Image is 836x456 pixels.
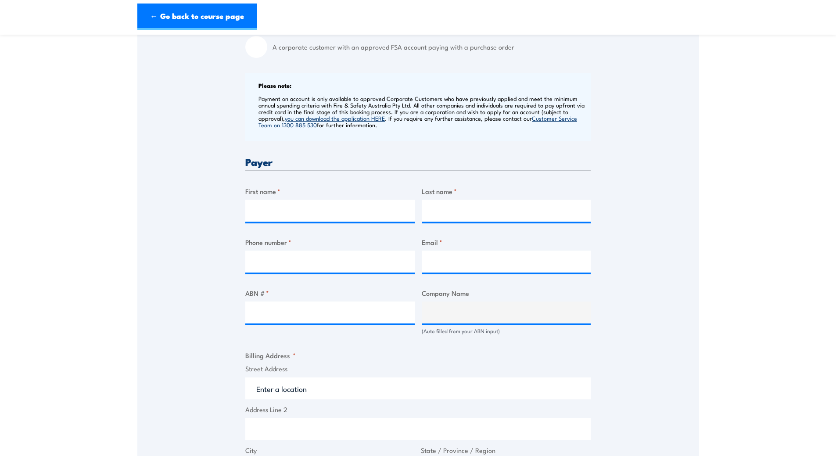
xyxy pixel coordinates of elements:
[422,186,591,196] label: Last name
[245,186,415,196] label: First name
[258,95,588,128] p: Payment on account is only available to approved Corporate Customers who have previously applied ...
[273,36,591,58] label: A corporate customer with an approved FSA account paying with a purchase order
[137,4,257,30] a: ← Go back to course page
[245,237,415,247] label: Phone number
[258,114,577,129] a: Customer Service Team on 1300 885 530
[285,114,385,122] a: you can download the application HERE
[245,288,415,298] label: ABN #
[245,350,296,360] legend: Billing Address
[422,327,591,335] div: (Auto filled from your ABN input)
[421,445,591,456] label: State / Province / Region
[245,157,591,167] h3: Payer
[245,364,591,374] label: Street Address
[422,237,591,247] label: Email
[245,377,591,399] input: Enter a location
[245,405,591,415] label: Address Line 2
[245,445,416,456] label: City
[422,288,591,298] label: Company Name
[258,81,291,90] b: Please note:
